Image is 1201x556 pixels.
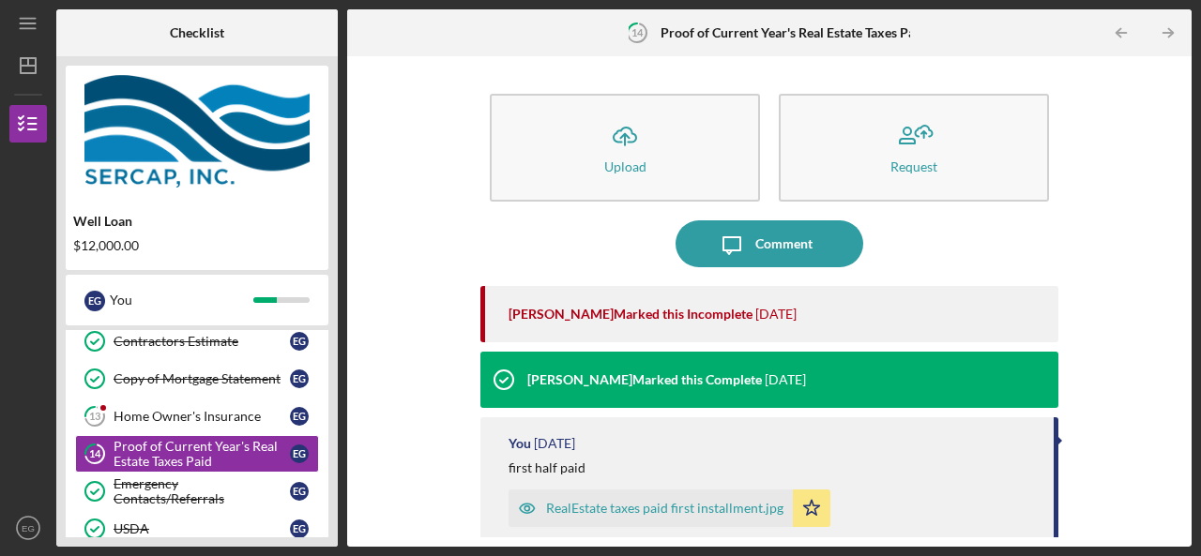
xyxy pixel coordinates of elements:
[73,214,321,229] div: Well Loan
[22,523,35,533] text: EG
[114,371,290,386] div: Copy of Mortgage Statement
[509,436,531,451] div: You
[490,94,760,202] button: Upload
[779,94,1049,202] button: Request
[114,476,290,506] div: Emergency Contacts/Referrals
[509,307,753,322] div: [PERSON_NAME] Marked this Incomplete
[114,409,290,424] div: Home Owner's Insurance
[290,444,309,463] div: E G
[527,372,762,387] div: [PERSON_NAME] Marked this Complete
[290,407,309,426] div: E G
[755,220,813,267] div: Comment
[509,489,830,527] button: RealEstate taxes paid first installment.jpg
[676,220,863,267] button: Comment
[75,435,319,473] a: 14Proof of Current Year's Real Estate Taxes PaidEG
[75,360,319,398] a: Copy of Mortgage StatementEG
[290,332,309,351] div: E G
[631,26,643,38] tspan: 14
[755,307,797,322] time: 2025-09-15 13:46
[114,334,290,349] div: Contractors Estimate
[604,159,646,173] div: Upload
[66,75,328,188] img: Product logo
[75,398,319,435] a: 13Home Owner's InsuranceEG
[75,473,319,510] a: Emergency Contacts/ReferralsEG
[290,519,309,538] div: E G
[75,323,319,360] a: Contractors EstimateEG
[89,448,101,460] tspan: 14
[114,439,290,469] div: Proof of Current Year's Real Estate Taxes Paid
[509,460,585,475] div: first half paid
[546,501,783,516] div: RealEstate taxes paid first installment.jpg
[290,482,309,501] div: E G
[534,436,575,451] time: 2025-09-13 12:44
[89,411,100,423] tspan: 13
[114,521,290,536] div: USDA
[84,291,105,311] div: E G
[890,159,937,173] div: Request
[170,25,224,40] b: Checklist
[9,509,47,547] button: EG
[290,369,309,388] div: E G
[73,238,321,253] div: $12,000.00
[110,284,253,316] div: You
[75,510,319,548] a: USDAEG
[765,372,806,387] time: 2025-09-15 13:45
[661,25,926,40] b: Proof of Current Year's Real Estate Taxes Paid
